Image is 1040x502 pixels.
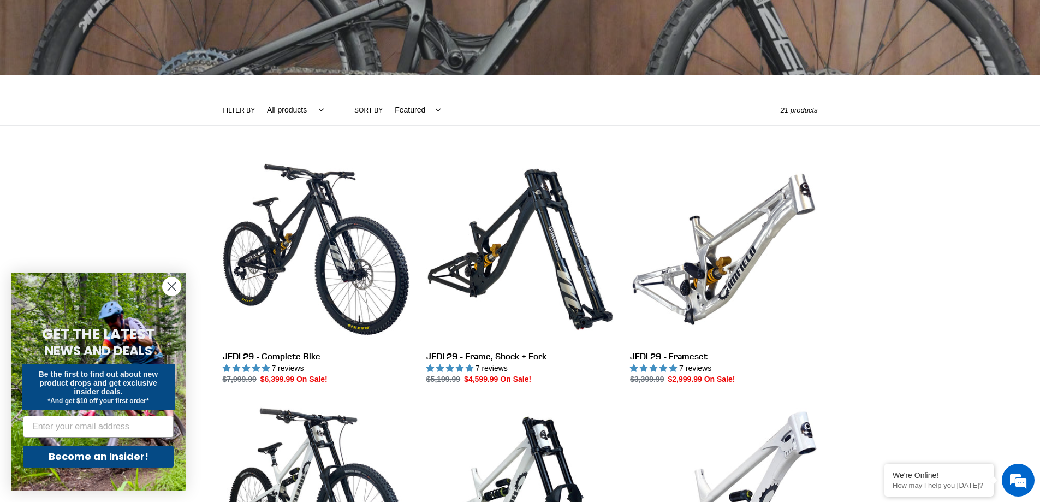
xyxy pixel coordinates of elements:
[45,342,152,359] span: NEWS AND DEALS
[223,105,255,115] label: Filter by
[354,105,383,115] label: Sort by
[893,471,985,480] div: We're Online!
[893,481,985,489] p: How may I help you today?
[23,446,174,468] button: Become an Insider!
[162,277,181,296] button: Close dialog
[23,416,174,438] input: Enter your email address
[781,106,818,114] span: 21 products
[42,324,154,344] span: GET THE LATEST
[39,370,158,396] span: Be the first to find out about new product drops and get exclusive insider deals.
[47,397,148,405] span: *And get $10 off your first order*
